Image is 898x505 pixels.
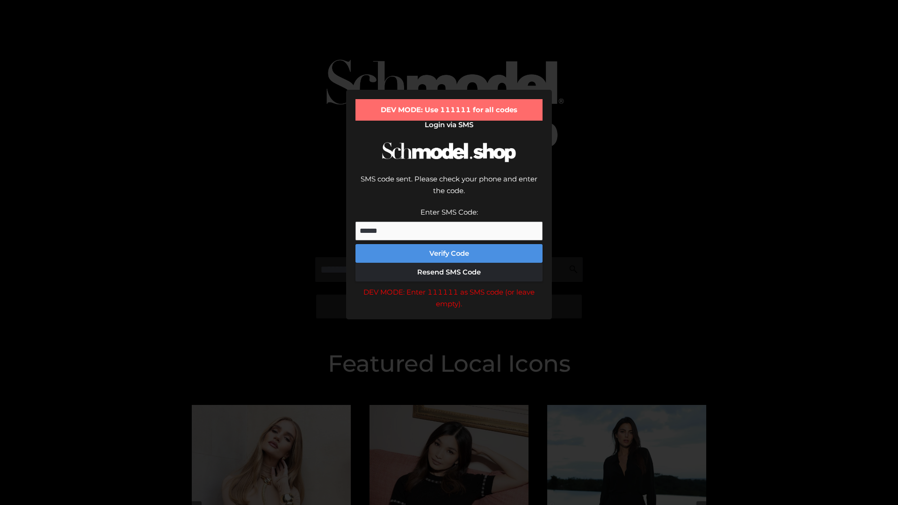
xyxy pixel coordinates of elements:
div: DEV MODE: Enter 111111 as SMS code (or leave empty). [355,286,543,310]
label: Enter SMS Code: [420,208,478,216]
img: Schmodel Logo [379,134,519,171]
button: Resend SMS Code [355,263,543,281]
div: DEV MODE: Use 111111 for all codes [355,99,543,121]
h2: Login via SMS [355,121,543,129]
button: Verify Code [355,244,543,263]
div: SMS code sent. Please check your phone and enter the code. [355,173,543,206]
